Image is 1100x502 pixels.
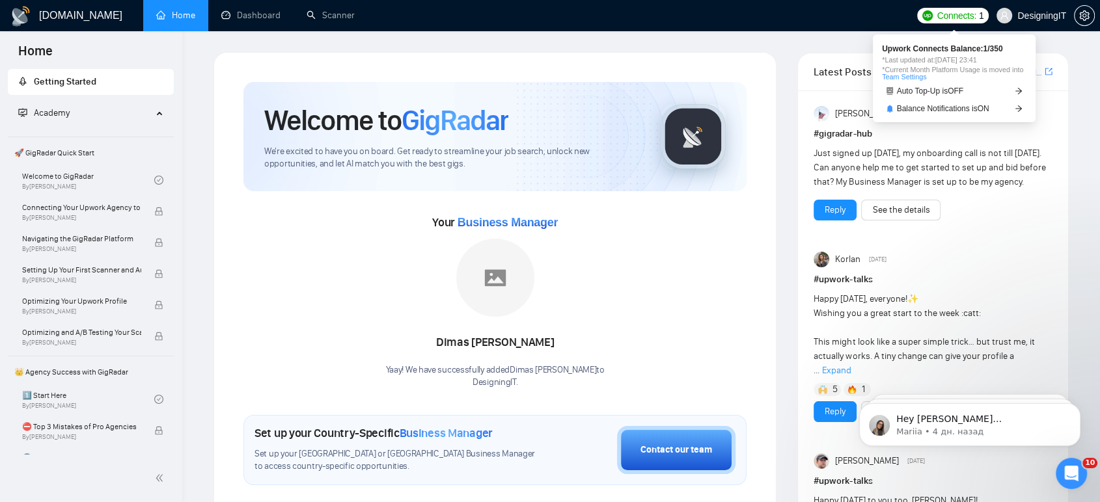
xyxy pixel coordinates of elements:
span: robot [886,87,894,95]
iframe: Intercom live chat [1056,458,1087,489]
div: Dimas [PERSON_NAME] [386,332,605,354]
span: 👑 Agency Success with GigRadar [9,359,172,385]
span: bell [886,105,894,112]
h1: Welcome to [264,103,508,138]
a: homeHome [156,10,195,21]
span: By [PERSON_NAME] [22,245,141,253]
li: Getting Started [8,69,174,95]
span: GigRadar [402,103,508,138]
button: See the details [861,200,941,220]
span: export [1045,66,1052,77]
div: Contact our team [640,443,712,457]
span: lock [154,207,163,216]
p: DesigningIT . [386,376,605,389]
a: bellBalance Notifications isONarrow-right [882,102,1026,116]
span: 5 [832,383,838,396]
a: Reply [825,404,846,419]
span: check-circle [154,176,163,185]
span: [DATE] [869,254,887,265]
span: Connects: [937,8,976,23]
span: ✨ [907,293,918,304]
span: Upwork Connects Balance: 1 / 350 [882,45,1026,53]
a: searchScanner [307,10,355,21]
img: placeholder.png [456,239,534,317]
img: gigradar-logo.png [661,104,726,169]
a: Team Settings [882,73,926,81]
span: *Current Month Platform Usage is moved into [882,66,1026,81]
span: 🌚 Rookie Traps for New Agencies [22,451,141,464]
span: [PERSON_NAME] [835,107,899,121]
a: Welcome to GigRadarBy[PERSON_NAME] [22,166,154,194]
span: ⛔ Top 3 Mistakes of Pro Agencies [22,420,141,433]
span: Expand [822,365,851,376]
span: We're excited to have you on board. Get ready to streamline your job search, unlock new opportuni... [264,146,640,170]
img: Korlan [814,252,829,267]
button: Contact our team [617,426,736,474]
span: *Last updated at: [DATE] 23:41 [882,57,1026,64]
button: setting [1074,5,1095,26]
span: Latest Posts from the GigRadar Community [814,64,891,80]
span: lock [154,332,163,341]
span: Business Manager [458,216,558,229]
span: By [PERSON_NAME] [22,276,141,284]
span: 10 [1082,458,1097,468]
span: Just signed up [DATE], my onboarding call is not till [DATE]. Can anyone help me to get started t... [814,148,1045,187]
span: 1 [979,8,984,23]
span: Business Manager [400,426,493,440]
a: export [1045,66,1052,78]
span: 🚀 GigRadar Quick Start [9,140,172,166]
h1: # gigradar-hub [814,127,1052,141]
span: Korlan [835,252,860,267]
span: Navigating the GigRadar Platform [22,232,141,245]
a: dashboardDashboard [221,10,281,21]
span: lock [154,426,163,435]
span: lock [154,238,163,247]
span: Set up your [GEOGRAPHIC_DATA] or [GEOGRAPHIC_DATA] Business Manager to access country-specific op... [254,448,543,473]
span: fund-projection-screen [18,108,27,117]
span: By [PERSON_NAME] [22,214,141,222]
span: By [PERSON_NAME] [22,433,141,441]
span: check-circle [154,395,163,404]
h1: # upwork-talks [814,272,1052,287]
span: Optimizing Your Upwork Profile [22,295,141,308]
span: Optimizing and A/B Testing Your Scanner for Better Results [22,326,141,339]
div: Yaay! We have successfully added Dimas [PERSON_NAME] to [386,364,605,389]
img: upwork-logo.png [922,10,933,21]
img: Anisuzzaman Khan [814,106,829,122]
span: By [PERSON_NAME] [22,339,141,347]
button: Reply [814,200,857,220]
h1: # upwork-talks [814,474,1052,488]
span: rocket [18,77,27,86]
span: Connecting Your Upwork Agency to GigRadar [22,201,141,214]
span: Your [432,215,558,230]
span: Home [8,42,63,69]
span: Academy [18,107,70,118]
img: Igor Šalagin [814,453,829,469]
span: Balance Notifications is ON [897,105,989,112]
a: setting [1074,10,1095,21]
a: robotAuto Top-Up isOFFarrow-right [882,85,1026,98]
span: arrow-right [1015,105,1023,112]
a: See the details [872,203,929,217]
span: user [1000,11,1009,20]
span: Auto Top-Up is OFF [897,87,964,95]
span: By [PERSON_NAME] [22,308,141,315]
span: [PERSON_NAME] [835,454,899,468]
span: double-left [155,471,168,484]
span: Setting Up Your First Scanner and Auto-Bidder [22,263,141,276]
span: lock [154,300,163,310]
span: Getting Started [34,76,96,87]
button: Reply [814,401,857,422]
iframe: Intercom notifications сообщение [840,376,1100,467]
h1: Set up your Country-Specific [254,426,493,440]
span: arrow-right [1015,87,1023,95]
a: 1️⃣ Start HereBy[PERSON_NAME] [22,385,154,414]
span: Happy [DATE], everyone! Wishing you a great start to the week :catt: This might look like a super... [814,293,1034,376]
a: Reply [825,203,846,217]
img: 🙌 [818,385,827,394]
